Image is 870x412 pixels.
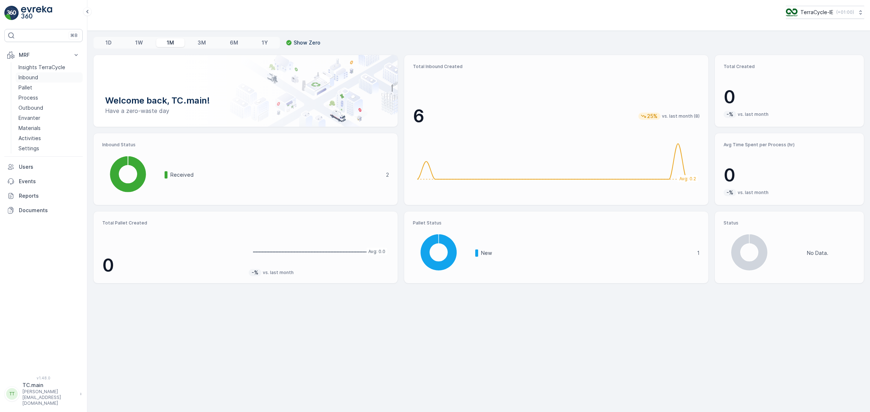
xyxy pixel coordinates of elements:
[413,64,700,70] p: Total Inbound Created
[662,113,700,119] p: vs. last month (8)
[4,48,83,62] button: MRF
[105,95,386,106] p: Welcome back, TC.main!
[726,111,734,118] p: -%
[16,103,83,113] a: Outbound
[16,143,83,154] a: Settings
[6,388,18,400] div: TT
[102,142,389,148] p: Inbound Status
[413,105,424,127] p: 6
[18,84,32,91] p: Pallet
[21,6,52,20] img: logo_light-DOdMpM7g.png
[19,192,80,199] p: Reports
[724,220,855,226] p: Status
[18,145,39,152] p: Settings
[19,163,80,171] p: Users
[18,64,65,71] p: Insights TerraCycle
[646,113,658,120] p: 25%
[738,112,768,117] p: vs. last month
[724,86,855,108] p: 0
[18,125,41,132] p: Materials
[16,62,83,72] a: Insights TerraCycle
[251,269,259,276] p: -%
[4,6,19,20] img: logo
[263,270,294,276] p: vs. last month
[70,33,78,38] p: ⌘B
[18,104,43,112] p: Outbound
[4,160,83,174] a: Users
[413,220,700,226] p: Pallet Status
[294,39,320,46] p: Show Zero
[786,6,864,19] button: TerraCycle-IE(+01:00)
[4,382,83,406] button: TTTC.main[PERSON_NAME][EMAIL_ADDRESS][DOMAIN_NAME]
[4,203,83,218] a: Documents
[786,8,797,16] img: TC_CKGxpWm.png
[230,39,238,46] p: 6M
[102,255,243,276] p: 0
[18,135,41,142] p: Activities
[16,93,83,103] a: Process
[726,189,734,196] p: -%
[4,189,83,203] a: Reports
[724,164,855,186] p: 0
[16,83,83,93] a: Pallet
[800,9,833,16] p: TerraCycle-IE
[22,389,76,406] p: [PERSON_NAME][EMAIL_ADDRESS][DOMAIN_NAME]
[262,39,268,46] p: 1Y
[836,9,854,15] p: ( +01:00 )
[697,249,700,257] p: 1
[16,133,83,143] a: Activities
[19,178,80,185] p: Events
[135,39,143,46] p: 1W
[386,171,389,178] p: 2
[807,249,828,257] p: No Data.
[22,382,76,389] p: TC.main
[198,39,206,46] p: 3M
[105,39,112,46] p: 1D
[170,171,381,178] p: Received
[4,376,83,380] span: v 1.48.0
[724,142,855,148] p: Avg Time Spent per Process (hr)
[16,72,83,83] a: Inbound
[481,249,692,257] p: New
[18,94,38,101] p: Process
[105,106,386,115] p: Have a zero-waste day
[19,207,80,214] p: Documents
[167,39,174,46] p: 1M
[18,114,40,122] p: Envanter
[19,51,68,59] p: MRF
[724,64,855,70] p: Total Created
[102,220,243,226] p: Total Pallet Created
[738,190,768,196] p: vs. last month
[4,174,83,189] a: Events
[16,123,83,133] a: Materials
[18,74,38,81] p: Inbound
[16,113,83,123] a: Envanter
